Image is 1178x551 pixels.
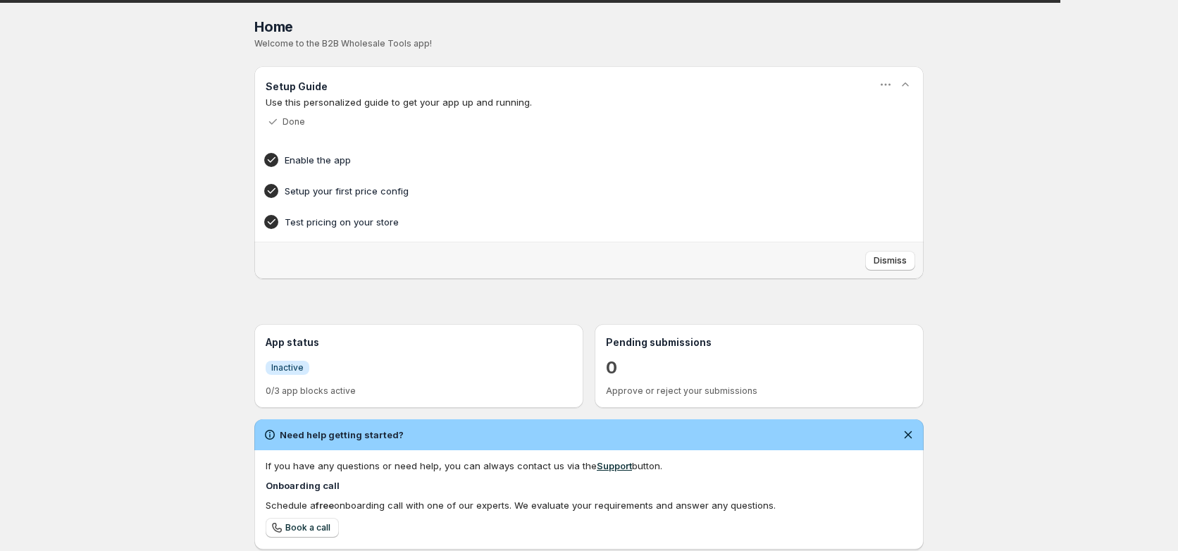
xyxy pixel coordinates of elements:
h3: App status [266,335,572,349]
span: Book a call [285,522,330,533]
h3: Pending submissions [606,335,912,349]
div: If you have any questions or need help, you can always contact us via the button. [266,459,912,473]
h4: Test pricing on your store [285,215,850,229]
p: Welcome to the B2B Wholesale Tools app! [254,38,924,49]
a: InfoInactive [266,360,309,375]
h4: Onboarding call [266,478,912,493]
button: Dismiss [865,251,915,271]
button: Dismiss notification [898,425,918,445]
p: Done [283,116,305,128]
a: 0 [606,357,617,379]
a: Book a call [266,518,339,538]
span: Home [254,18,293,35]
h3: Setup Guide [266,80,328,94]
a: Support [597,460,632,471]
h2: Need help getting started? [280,428,404,442]
span: Inactive [271,362,304,373]
p: Use this personalized guide to get your app up and running. [266,95,912,109]
p: 0/3 app blocks active [266,385,572,397]
div: Schedule a onboarding call with one of our experts. We evaluate your requirements and answer any ... [266,498,912,512]
h4: Setup your first price config [285,184,850,198]
p: Approve or reject your submissions [606,385,912,397]
h4: Enable the app [285,153,850,167]
b: free [316,500,334,511]
span: Dismiss [874,255,907,266]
